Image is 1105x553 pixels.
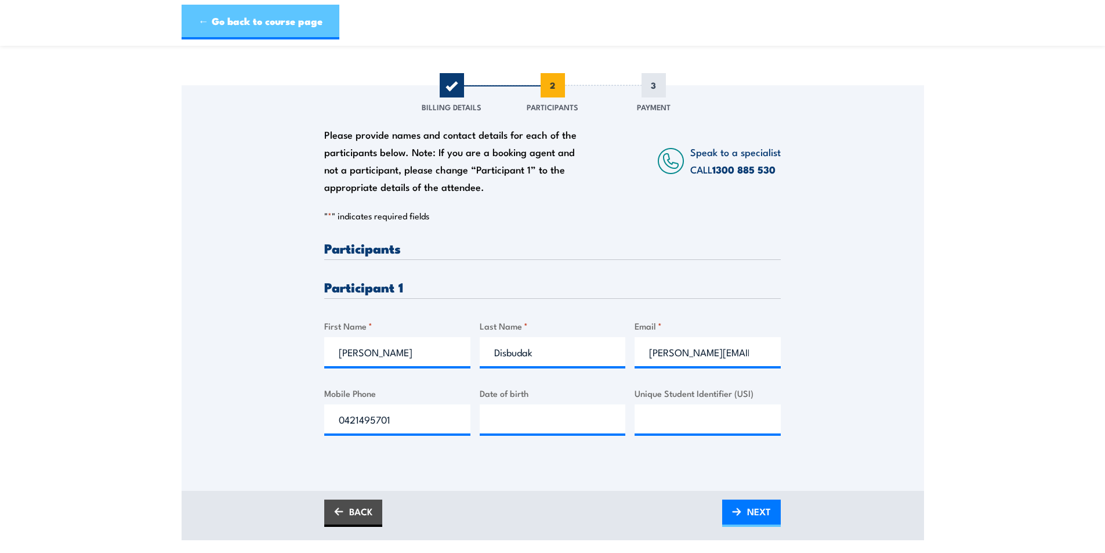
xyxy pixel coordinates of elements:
[324,241,781,255] h3: Participants
[324,500,382,527] a: BACK
[712,162,776,177] a: 1300 885 530
[722,500,781,527] a: NEXT
[324,280,781,294] h3: Participant 1
[527,101,578,113] span: Participants
[690,144,781,176] span: Speak to a specialist CALL
[182,5,339,39] a: ← Go back to course page
[635,386,781,400] label: Unique Student Identifier (USI)
[324,126,588,196] div: Please provide names and contact details for each of the participants below. Note: If you are a b...
[324,210,781,222] p: " " indicates required fields
[637,101,671,113] span: Payment
[480,319,626,332] label: Last Name
[422,101,481,113] span: Billing Details
[642,73,666,97] span: 3
[747,496,771,527] span: NEXT
[324,386,470,400] label: Mobile Phone
[541,73,565,97] span: 2
[480,386,626,400] label: Date of birth
[440,73,464,97] span: 1
[324,319,470,332] label: First Name
[635,319,781,332] label: Email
